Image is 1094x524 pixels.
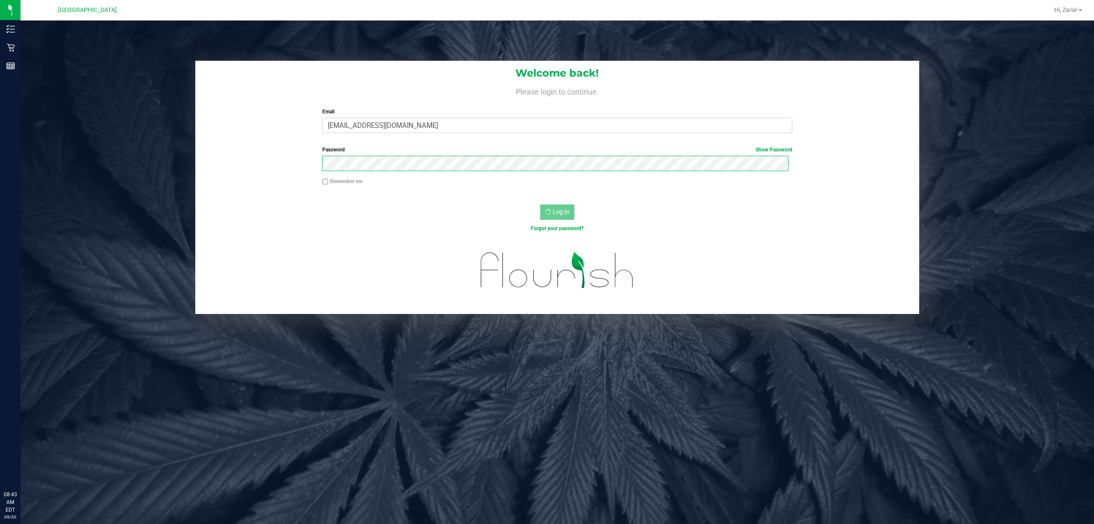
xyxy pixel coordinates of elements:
span: Log In [553,208,569,215]
button: Log In [540,204,574,220]
inline-svg: Reports [6,62,15,70]
span: [GEOGRAPHIC_DATA] [58,6,117,14]
inline-svg: Inventory [6,25,15,33]
a: Show Password [756,147,792,153]
inline-svg: Retail [6,43,15,52]
h1: Welcome back! [195,68,920,79]
img: flourish_logo.svg [467,241,648,299]
input: Remember me [322,179,328,185]
h4: Please login to continue. [195,86,920,96]
label: Remember me [322,178,362,185]
label: Email [322,108,792,115]
p: 09/20 [4,514,17,520]
span: Hi, Zaria! [1054,6,1078,13]
p: 08:43 AM EDT [4,491,17,514]
span: Password [322,147,345,153]
a: Forgot your password? [531,225,584,231]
